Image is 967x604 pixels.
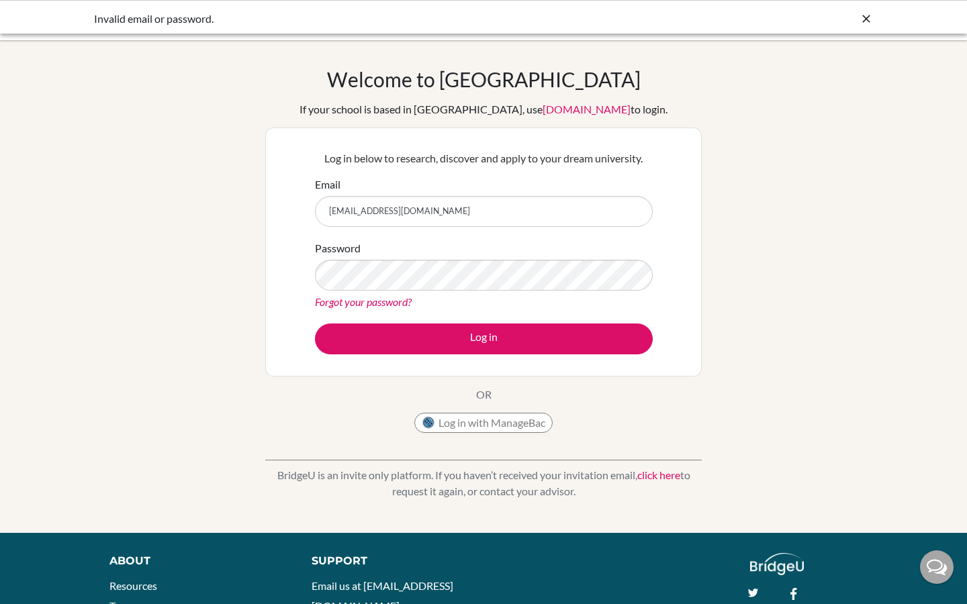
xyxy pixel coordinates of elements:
[327,67,641,91] h1: Welcome to [GEOGRAPHIC_DATA]
[637,468,680,481] a: click here
[109,553,281,569] div: About
[476,387,492,403] p: OR
[543,103,631,115] a: [DOMAIN_NAME]
[109,579,157,592] a: Resources
[265,467,702,499] p: BridgeU is an invite only platform. If you haven’t received your invitation email, to request it ...
[750,553,804,575] img: logo_white@2x-f4f0deed5e89b7ecb1c2cc34c3e3d731f90f0f143d5ea2071677605dd97b5244.png
[300,101,667,117] div: If your school is based in [GEOGRAPHIC_DATA], use to login.
[315,295,412,308] a: Forgot your password?
[315,240,361,256] label: Password
[315,150,653,166] p: Log in below to research, discover and apply to your dream university.
[315,177,340,193] label: Email
[414,413,553,433] button: Log in with ManageBac
[94,11,672,27] div: Invalid email or password.
[315,323,653,354] button: Log in
[312,553,470,569] div: Support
